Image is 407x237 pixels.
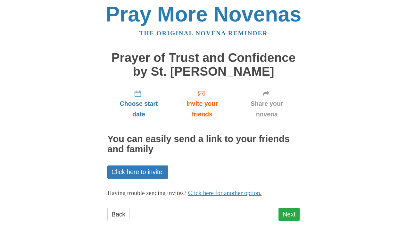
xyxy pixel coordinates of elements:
a: Next [278,208,300,221]
h1: Prayer of Trust and Confidence by St. [PERSON_NAME] [107,51,300,78]
span: Having trouble sending invites? [107,190,187,196]
span: Share your novena [240,98,293,120]
a: Share your novena [234,85,300,123]
a: Choose start date [107,85,170,123]
h2: You can easily send a link to your friends and family [107,134,300,155]
span: Choose start date [114,98,164,120]
a: Pray More Novenas [106,2,302,26]
a: Invite your friends [170,85,234,123]
a: Click here to invite. [107,165,168,179]
span: Invite your friends [177,98,228,120]
a: Back [107,208,129,221]
a: The original novena reminder [139,30,268,37]
a: Click here for another option. [188,190,262,196]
